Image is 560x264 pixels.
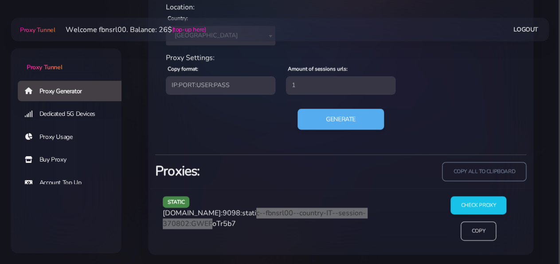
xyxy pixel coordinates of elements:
label: Country: [168,14,188,22]
a: Dedicated 5G Devices [18,104,129,124]
span: Proxy Tunnel [27,63,62,71]
a: Proxy Generator [18,81,129,101]
li: Welcome fbnsrl00. Balance: 26$ [55,24,206,35]
span: Proxy Tunnel [20,26,55,34]
div: Proxy Settings: [161,52,521,63]
a: Buy Proxy [18,150,129,170]
a: Account Top Up [18,173,129,193]
button: Generate [298,109,384,130]
h3: Proxies: [155,162,336,180]
label: Copy format: [168,65,198,73]
input: copy all to clipboard [442,162,526,181]
a: Proxy Usage [18,127,129,147]
label: Amount of sessions urls: [288,65,348,73]
a: Proxy Tunnel [18,23,55,37]
input: Copy [461,221,496,240]
div: Location: [161,2,521,12]
span: [DOMAIN_NAME]:9098:static--fbnsrl00--country-IT--session-370802:GWEFoTr5b7 [163,208,366,229]
a: (top-up here) [172,25,206,34]
iframe: Webchat Widget [517,221,549,253]
span: static [163,196,190,207]
input: Check Proxy [450,196,507,214]
a: Proxy Tunnel [11,48,121,72]
a: Logout [513,21,538,38]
